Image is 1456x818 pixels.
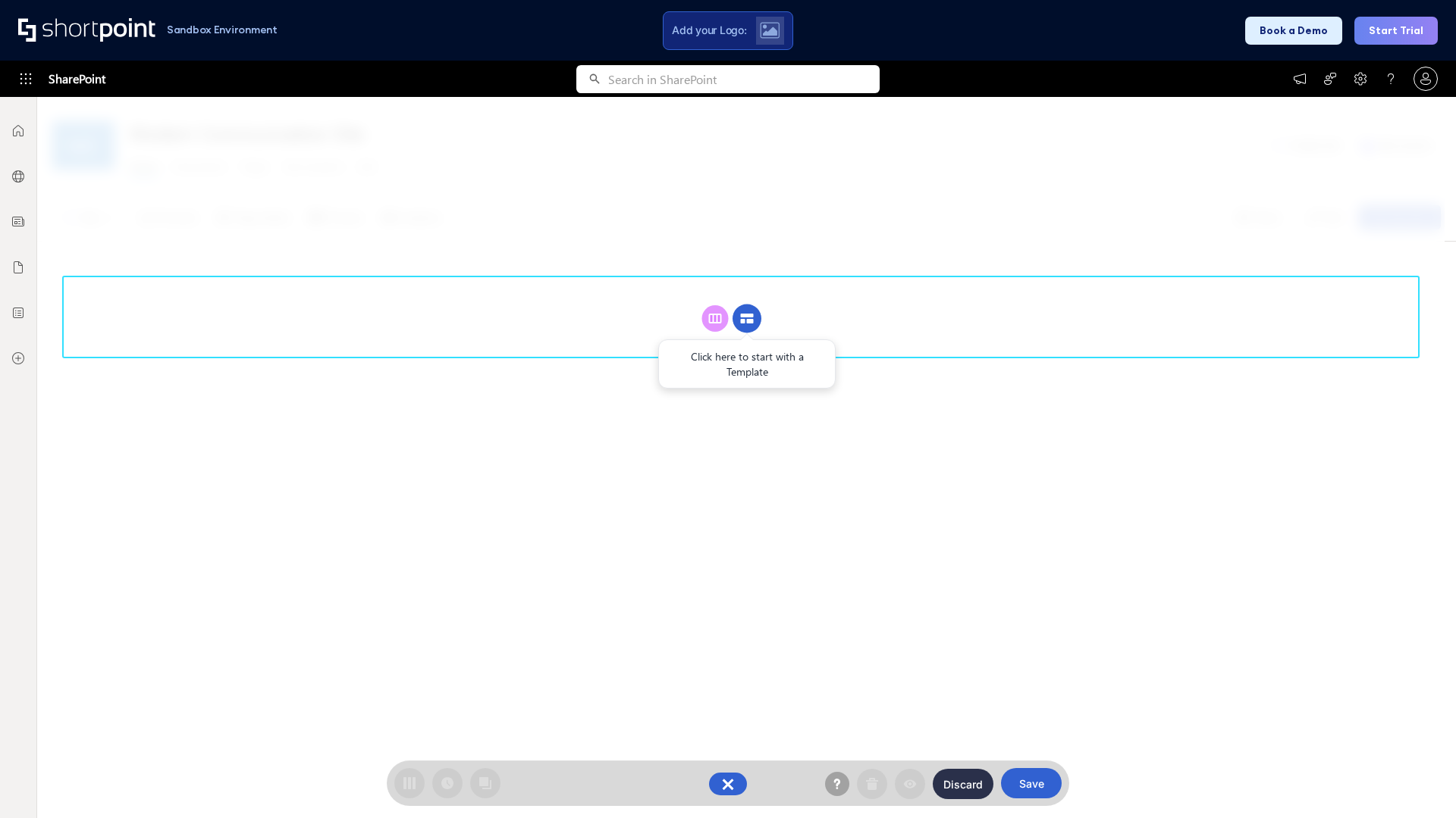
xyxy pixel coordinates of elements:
[1245,17,1342,45] button: Book a Demo
[608,65,880,93] input: Search in SharePoint
[1380,745,1456,818] iframe: Chat Widget
[167,26,278,34] h1: Sandbox Environment
[49,61,105,97] span: SharePoint
[933,769,993,799] button: Discard
[760,22,780,39] img: Upload logo
[1001,768,1062,798] button: Save
[672,23,746,37] span: Add your Logo:
[1354,17,1438,45] button: Start Trial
